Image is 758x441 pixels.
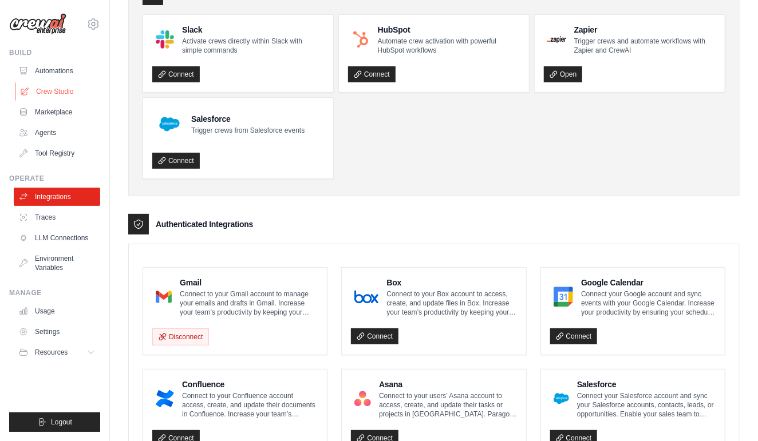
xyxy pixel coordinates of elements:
h4: Confluence [182,379,318,390]
p: Connect to your Confluence account access, create, and update their documents in Confluence. Incr... [182,391,318,419]
span: Logout [51,418,72,427]
div: Build [9,48,100,57]
h3: Authenticated Integrations [156,218,253,230]
img: Box Logo [354,285,378,308]
a: Connect [152,66,200,82]
h4: Box [386,277,516,288]
p: Connect to your Gmail account to manage your emails and drafts in Gmail. Increase your team’s pro... [180,289,318,317]
div: Manage [9,288,100,297]
img: Salesforce Logo [156,110,183,138]
p: Connect to your Box account to access, create, and update files in Box. Increase your team’s prod... [386,289,516,317]
span: Resources [35,348,68,357]
h4: Asana [379,379,517,390]
a: Settings [14,323,100,341]
img: Zapier Logo [547,36,566,43]
h4: Slack [182,24,324,35]
button: Logout [9,412,100,432]
a: Agents [14,124,100,142]
iframe: Chat Widget [701,386,758,441]
p: Connect your Salesforce account and sync your Salesforce accounts, contacts, leads, or opportunit... [577,391,716,419]
a: Connect [550,328,598,344]
p: Connect your Google account and sync events with your Google Calendar. Increase your productivity... [581,289,716,317]
a: Open [544,66,582,82]
a: Connect [348,66,396,82]
p: Trigger crews and automate workflows with Zapier and CrewAI [574,37,716,55]
img: Logo [9,13,66,35]
p: Automate crew activation with powerful HubSpot workflows [378,37,520,55]
h4: Gmail [180,277,318,288]
h4: Zapier [574,24,716,35]
a: Traces [14,208,100,227]
a: Connect [152,153,200,169]
a: Integrations [14,188,100,206]
h4: Salesforce [191,113,305,125]
img: Google Calendar Logo [554,285,574,308]
h4: Salesforce [577,379,716,390]
p: Trigger crews from Salesforce events [191,126,305,135]
h4: Google Calendar [581,277,716,288]
p: Activate crews directly within Slack with simple commands [182,37,324,55]
button: Resources [14,343,100,361]
a: Marketplace [14,103,100,121]
img: Gmail Logo [156,285,172,308]
img: Asana Logo [354,387,371,410]
img: HubSpot Logo [352,30,370,49]
h4: HubSpot [378,24,520,35]
a: Environment Variables [14,249,100,277]
div: Operate [9,174,100,183]
a: Crew Studio [15,82,101,101]
button: Disconnect [152,328,209,345]
a: Connect [351,328,398,344]
a: LLM Connections [14,229,100,247]
img: Salesforce Logo [554,387,569,410]
p: Connect to your users’ Asana account to access, create, and update their tasks or projects in [GE... [379,391,517,419]
img: Slack Logo [156,30,174,49]
a: Tool Registry [14,144,100,162]
img: Confluence Logo [156,387,174,410]
a: Automations [14,62,100,80]
a: Usage [14,302,100,320]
